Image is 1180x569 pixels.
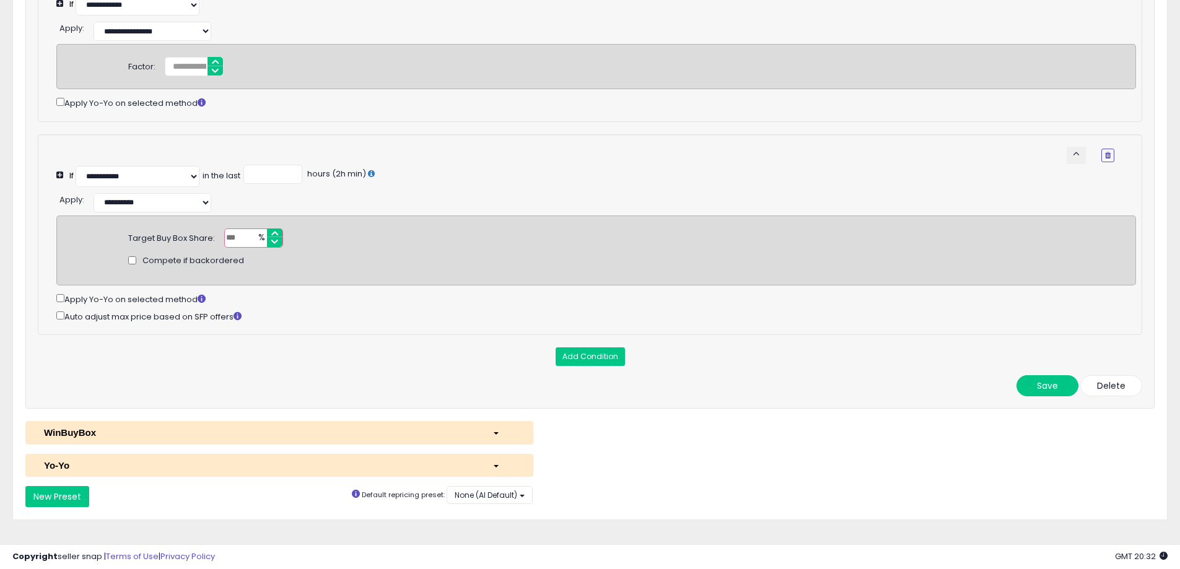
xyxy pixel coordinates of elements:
button: Add Condition [556,347,625,366]
div: WinBuyBox [35,426,483,439]
div: in the last [203,170,240,182]
div: seller snap | | [12,551,215,563]
button: keyboard_arrow_up [1067,147,1086,164]
button: Yo-Yo [25,454,533,477]
span: Apply [59,194,82,206]
button: WinBuyBox [25,421,533,444]
span: Compete if backordered [142,255,244,267]
div: Target Buy Box Share: [128,228,215,245]
span: 2025-10-9 20:32 GMT [1115,550,1168,562]
button: Delete [1080,375,1142,396]
span: % [251,229,271,248]
div: Factor: [128,57,155,73]
div: : [59,190,84,206]
div: Auto adjust max price based on SFP offers [56,309,1136,323]
span: Apply [59,22,82,34]
button: None (AI Default) [447,486,533,504]
div: Apply Yo-Yo on selected method [56,292,1136,306]
div: Apply Yo-Yo on selected method [56,95,1136,110]
button: New Preset [25,486,89,507]
div: Yo-Yo [35,459,483,472]
span: None (AI Default) [455,490,517,500]
i: Remove Condition [1105,152,1111,159]
div: : [59,19,84,35]
a: Terms of Use [106,550,159,562]
small: Default repricing preset: [362,490,445,500]
button: Save [1016,375,1078,396]
span: keyboard_arrow_up [1070,148,1082,160]
span: hours (2h min) [305,168,366,180]
a: Privacy Policy [160,550,215,562]
strong: Copyright [12,550,58,562]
